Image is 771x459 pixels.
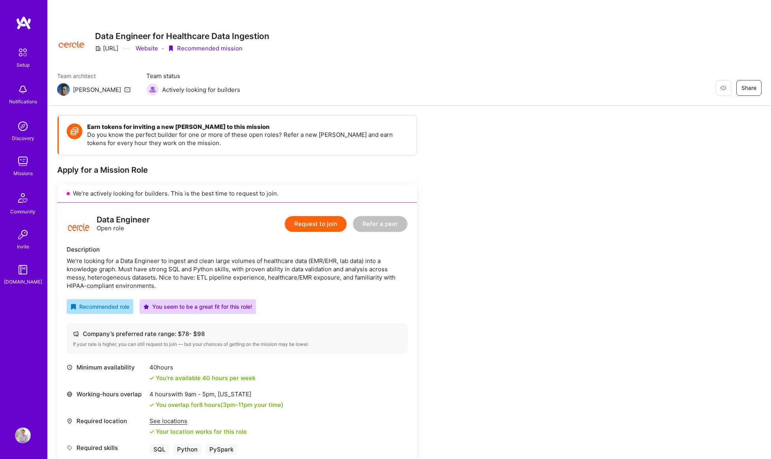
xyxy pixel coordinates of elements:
i: icon Mail [124,86,131,93]
img: setup [15,44,31,61]
a: User Avatar [13,427,33,443]
div: You overlap for 8 hours ( your time) [156,401,284,409]
div: Your location works for this role [149,427,247,436]
div: Minimum availability [67,363,146,371]
i: icon Check [149,376,154,381]
div: Required skills [67,444,146,452]
i: icon PurpleStar [144,304,149,310]
div: Community [10,207,35,216]
div: Company’s preferred rate range: $ 78 - $ 98 [73,330,401,338]
img: Company Logo [57,32,86,51]
img: Token icon [67,123,82,139]
button: Request to join [285,216,347,232]
div: Apply for a Mission Role [57,165,417,175]
img: bell [15,82,31,97]
div: SQL [149,444,169,455]
img: discovery [15,118,31,134]
div: Open role [97,216,150,232]
div: Data Engineer [97,216,150,224]
div: 40 hours [149,363,256,371]
i: icon Check [149,429,154,434]
a: Website [134,44,158,52]
div: We’re looking for a Data Engineer to ingest and clean large volumes of healthcare data (EMR/EHR, ... [67,257,407,290]
img: Actively looking for builders [146,83,159,96]
img: Community [13,188,32,207]
div: Discovery [12,134,34,142]
i: icon Check [149,403,154,407]
img: teamwork [15,153,31,169]
div: Python [173,444,202,455]
i: icon Clock [67,364,73,370]
span: 3pm - 11pm [223,401,252,409]
i: icon Location [67,418,73,424]
i: icon CompanyGray [95,45,101,52]
i: icon Cash [73,331,79,337]
div: Notifications [9,97,37,106]
div: Invite [17,243,29,251]
div: Working-hours overlap [67,390,146,398]
h3: Data Engineer for Healthcare Data Ingestion [95,31,269,41]
div: Missions [13,169,33,177]
div: If your rate is higher, you can still request to join — but your chances of getting on the missio... [73,341,401,347]
div: Description [67,245,407,254]
div: Recommended mission [168,44,243,52]
div: 4 hours with [US_STATE] [149,390,284,398]
div: We’re actively looking for builders. This is the best time to request to join. [57,185,417,203]
div: PySpark [205,444,237,455]
div: [PERSON_NAME] [73,86,121,94]
img: User Avatar [15,427,31,443]
div: You seem to be a great fit for this role! [144,302,252,311]
div: See locations [149,417,247,425]
img: Invite [15,227,31,243]
span: Share [741,84,756,92]
div: Recommended role [71,302,129,311]
div: · [162,44,164,52]
span: 9am - 5pm , [183,390,218,398]
button: Share [736,80,762,96]
span: Actively looking for builders [162,86,240,94]
div: You're available 40 hours per week [149,374,256,382]
i: icon World [67,391,73,397]
div: Setup [17,61,30,69]
i: icon EyeClosed [720,85,726,91]
img: logo [16,16,32,30]
span: Team architect [57,72,131,80]
div: Required location [67,417,146,425]
div: [DOMAIN_NAME] [4,278,42,286]
div: [URL] [95,44,118,52]
i: icon RecommendedBadge [71,304,76,310]
p: Do you know the perfect builder for one or more of these open roles? Refer a new [PERSON_NAME] an... [87,131,409,147]
i: icon Tag [67,445,73,451]
i: icon PurpleRibbon [168,45,174,52]
img: logo [67,212,90,236]
img: Team Architect [57,83,70,96]
h4: Earn tokens for inviting a new [PERSON_NAME] to this mission [87,123,409,131]
span: Team status [146,72,240,80]
img: guide book [15,262,31,278]
button: Refer a peer [353,216,407,232]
